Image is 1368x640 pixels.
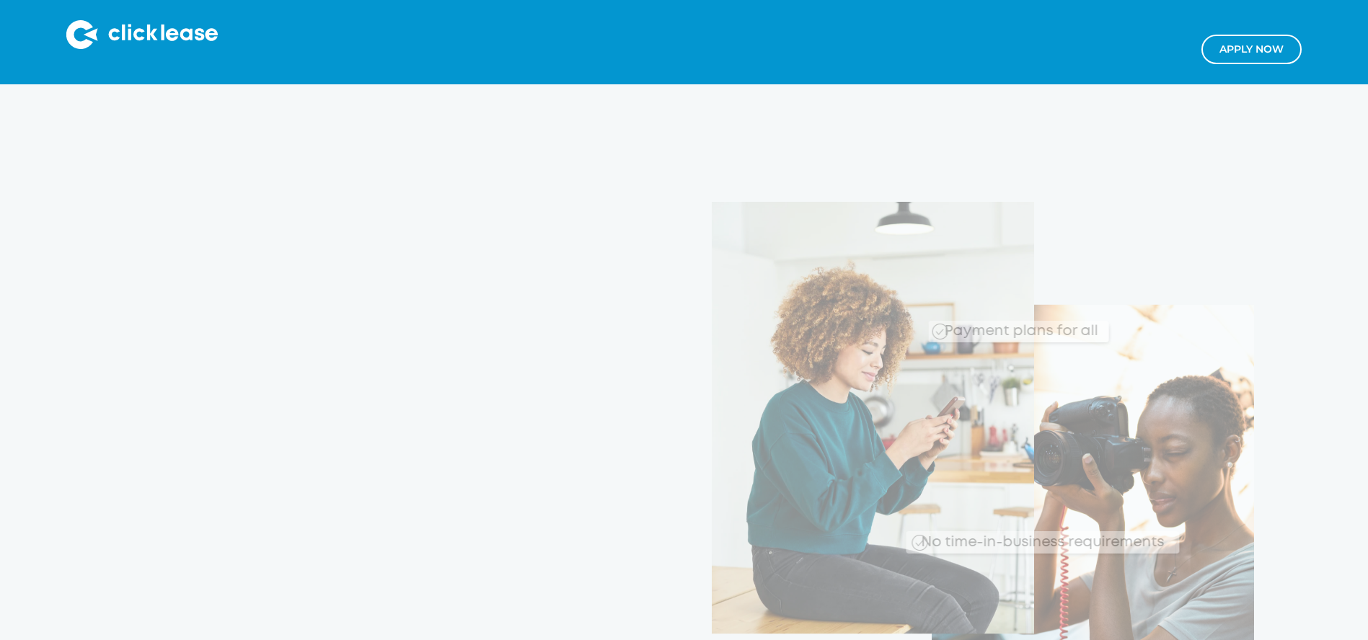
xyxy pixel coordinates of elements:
img: Clicklease logo [66,20,218,49]
div: No time-in-business requirements [839,517,1180,554]
div: Payment plans for all [939,312,1098,342]
img: Checkmark_callout [912,535,927,551]
img: Checkmark_callout [932,324,948,339]
a: Apply NOw [1201,35,1302,64]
